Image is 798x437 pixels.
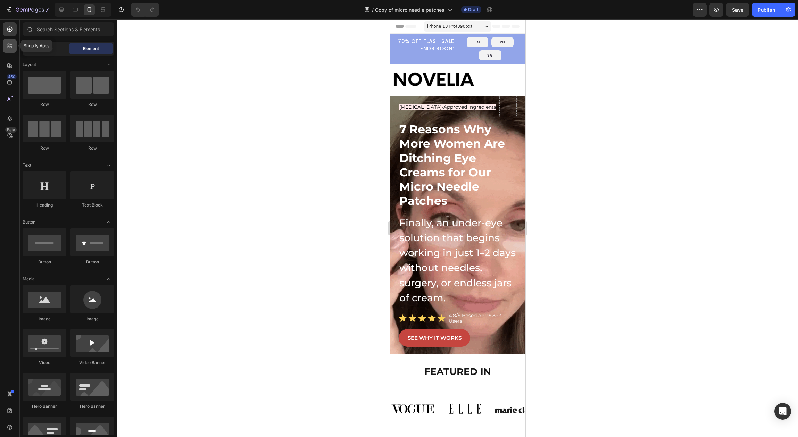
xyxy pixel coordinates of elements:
span: Button [23,219,35,225]
span: Media [23,276,35,282]
div: Hero Banner [23,403,66,410]
div: Publish [758,6,775,14]
button: Save [726,3,749,17]
iframe: Design area [390,19,525,437]
input: Search Sections & Elements [23,22,114,36]
div: Row [23,101,66,108]
span: Toggle open [103,217,114,228]
div: Beta [5,127,17,133]
div: Row [70,145,114,151]
img: [object Object] [105,372,150,406]
p: 7 [45,6,49,14]
div: Button [23,259,66,265]
span: Section [39,45,53,52]
div: Heading [23,202,66,208]
div: Video Banner [70,360,114,366]
div: Video [23,360,66,366]
span: Text [23,162,31,168]
div: Text Block [70,202,114,208]
div: Undo/Redo [131,3,159,17]
span: Toggle open [103,59,114,70]
div: Button [70,259,114,265]
div: Open Intercom Messenger [774,403,791,420]
button: 7 [3,3,52,17]
div: 450 [7,74,17,79]
div: Row [23,145,66,151]
div: Hero Banner [70,403,114,410]
span: Toggle open [103,274,114,285]
span: Draft [468,7,479,13]
div: Image [23,316,66,322]
div: Image [70,316,114,322]
span: Layout [23,61,36,68]
div: Row [70,101,114,108]
button: Publish [752,3,781,17]
span: Toggle open [103,160,114,171]
span: Element [83,45,99,52]
span: Save [732,7,743,13]
span: / [372,6,374,14]
span: Copy of micro needle patches [375,6,444,14]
